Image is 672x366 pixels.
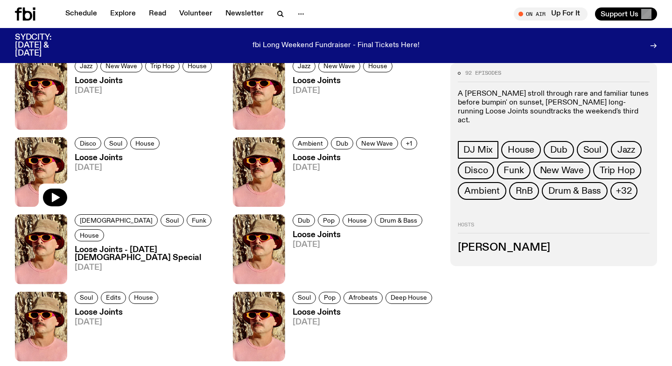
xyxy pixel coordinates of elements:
[100,60,142,72] a: New Wave
[458,222,650,233] h2: Hosts
[161,214,184,226] a: Soul
[67,246,222,284] a: Loose Joints - [DATE] [DEMOGRAPHIC_DATA] Special[DATE]
[380,217,417,224] span: Drum & Bass
[293,77,395,85] h3: Loose Joints
[67,309,161,361] a: Loose Joints[DATE]
[508,145,534,155] span: House
[105,63,137,70] span: New Wave
[145,60,180,72] a: Trip Hop
[331,137,353,149] a: Dub
[166,217,179,224] span: Soul
[401,137,417,149] button: +1
[600,165,635,176] span: Trip Hop
[15,214,67,284] img: Tyson stands in front of a paperbark tree wearing orange sunglasses, a suede bucket hat and a pin...
[75,154,162,162] h3: Loose Joints
[293,137,328,149] a: Ambient
[75,137,101,149] a: Disco
[458,182,506,200] a: Ambient
[75,229,104,241] a: House
[75,309,161,317] h3: Loose Joints
[349,294,378,301] span: Afrobeats
[15,292,67,361] img: Tyson stands in front of a paperbark tree wearing orange sunglasses, a suede bucket hat and a pin...
[233,137,285,207] img: Tyson stands in front of a paperbark tree wearing orange sunglasses, a suede bucket hat and a pin...
[319,292,341,304] a: Pop
[363,60,392,72] a: House
[298,217,310,224] span: Dub
[391,294,427,301] span: Deep House
[80,232,99,239] span: House
[106,294,121,301] span: Edits
[75,264,222,272] span: [DATE]
[60,7,103,21] a: Schedule
[75,164,162,172] span: [DATE]
[135,140,154,147] span: House
[583,145,602,155] span: Soul
[188,63,207,70] span: House
[610,182,637,200] button: +32
[75,77,215,85] h3: Loose Joints
[285,154,420,207] a: Loose Joints[DATE]
[293,87,395,95] span: [DATE]
[134,294,153,301] span: House
[617,145,635,155] span: Jazz
[356,137,398,149] a: New Wave
[75,318,161,326] span: [DATE]
[616,186,631,196] span: +32
[252,42,420,50] p: fbi Long Weekend Fundraiser - Final Tickets Here!
[375,214,422,226] a: Drum & Bass
[464,186,500,196] span: Ambient
[343,214,372,226] a: House
[464,165,488,176] span: Disco
[343,292,383,304] a: Afrobeats
[80,63,92,70] span: Jazz
[298,140,323,147] span: Ambient
[458,162,494,179] a: Disco
[540,165,584,176] span: New Wave
[80,217,153,224] span: [DEMOGRAPHIC_DATA]
[293,231,425,239] h3: Loose Joints
[233,214,285,284] img: Tyson stands in front of a paperbark tree wearing orange sunglasses, a suede bucket hat and a pin...
[458,141,498,159] a: DJ Mix
[595,7,657,21] button: Support Us
[361,140,393,147] span: New Wave
[544,141,574,159] a: Dub
[514,7,588,21] button: On AirUp For It
[318,214,340,226] a: Pop
[550,145,567,155] span: Dub
[318,60,360,72] a: New Wave
[509,182,539,200] a: RnB
[324,294,336,301] span: Pop
[143,7,172,21] a: Read
[174,7,218,21] a: Volunteer
[75,214,158,226] a: [DEMOGRAPHIC_DATA]
[298,294,311,301] span: Soul
[385,292,432,304] a: Deep House
[285,309,435,361] a: Loose Joints[DATE]
[293,214,315,226] a: Dub
[298,63,310,70] span: Jazz
[497,162,530,179] a: Funk
[75,246,222,262] h3: Loose Joints - [DATE] [DEMOGRAPHIC_DATA] Special
[80,294,93,301] span: Soul
[285,231,425,284] a: Loose Joints[DATE]
[293,309,435,317] h3: Loose Joints
[611,141,642,159] a: Jazz
[516,186,532,196] span: RnB
[15,137,67,207] img: Tyson stands in front of a paperbark tree wearing orange sunglasses, a suede bucket hat and a pin...
[323,217,335,224] span: Pop
[458,243,650,253] h3: [PERSON_NAME]
[542,182,608,200] a: Drum & Bass
[336,140,348,147] span: Dub
[601,10,638,18] span: Support Us
[548,186,601,196] span: Drum & Bass
[368,63,387,70] span: House
[463,145,493,155] span: DJ Mix
[293,292,316,304] a: Soul
[458,90,650,126] p: A [PERSON_NAME] stroll through rare and familiar tunes before bumpin' on sunset, [PERSON_NAME] lo...
[293,154,420,162] h3: Loose Joints
[593,162,641,179] a: Trip Hop
[182,60,212,72] a: House
[233,60,285,130] img: Tyson stands in front of a paperbark tree wearing orange sunglasses, a suede bucket hat and a pin...
[150,63,175,70] span: Trip Hop
[504,165,524,176] span: Funk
